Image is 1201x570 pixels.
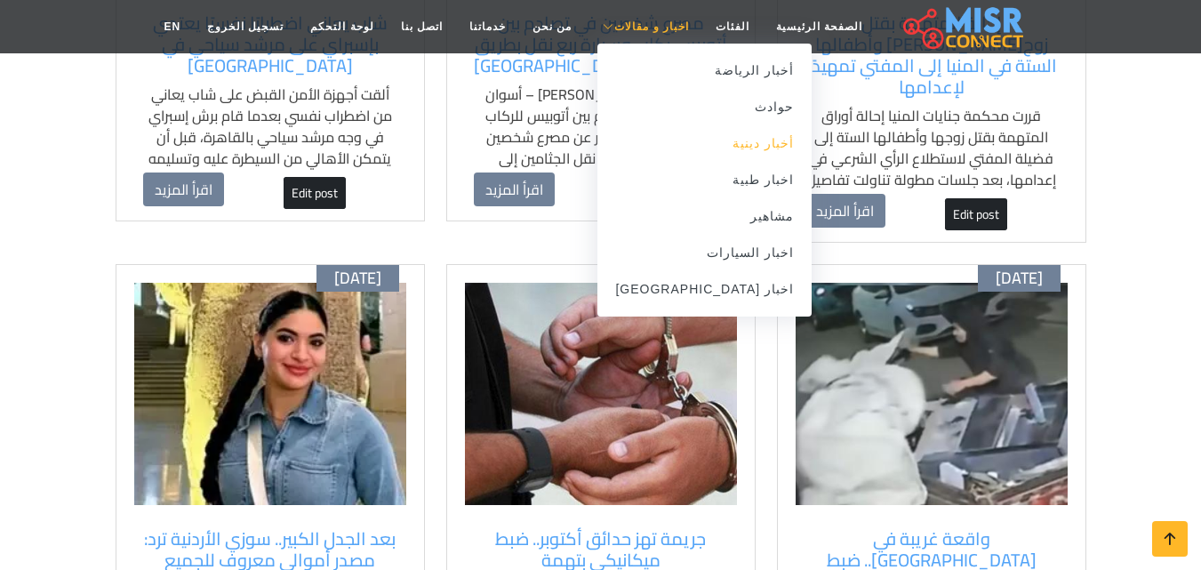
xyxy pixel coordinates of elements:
[597,162,812,198] a: اخبار طبية
[597,235,812,271] a: اخبار السيارات
[143,173,224,206] a: اقرأ المزيد
[585,10,702,44] a: اخبار و مقالات
[284,177,346,209] a: Edit post
[805,194,885,228] a: اقرأ المزيد
[702,10,763,44] a: الفئات
[945,198,1007,230] a: Edit post
[388,10,456,44] a: اتصل بنا
[597,271,812,308] a: اخبار [GEOGRAPHIC_DATA]
[465,283,737,505] img: القبض على ميكانيكي متهم بالاعتداء على طفل في حدائق أكتوبر
[143,84,397,190] p: ألقت أجهزة الأمن القبض على شاب يعاني من اضطراب نفسي بعدما قام برش إسبراي في وجه مرشد سياحي بالقاه...
[456,10,519,44] a: خدماتنا
[597,52,812,89] a: أخبار الرياضة
[143,12,397,76] a: شاب يعاني اضطرابًا نفسيًا يعتدي بإسبراي على مرشد سياحي في [GEOGRAPHIC_DATA]
[805,12,1059,98] a: إحالة المتهمة بقتل زوج[PERSON_NAME] وأطفالها الستة في المنيا إلى المفتي تمهيدًا لإعدامها
[597,198,812,235] a: مشاهير
[763,10,876,44] a: الصفحة الرئيسية
[597,125,812,162] a: أخبار دينية
[194,10,297,44] a: تسجيل الخروج
[519,10,585,44] a: من نحن
[297,10,387,44] a: لوحة التحكم
[474,84,728,190] p: شهد طريق [PERSON_NAME] – أسوان حادثًا مروعًا إثر تصادم بين أتوبيس للركاب وسيارة ربع نقل، أسفر عن ...
[903,4,1022,49] img: main.misr_connect
[796,283,1068,505] img: القبض على عاطل وربة منزل لسرقة كولدير مياه وغطاء سيارة في سوهاج
[134,283,406,505] img: البلوجر سوزي الأردنية خلال التحقيقات في قضية نشر محتوى خادش وغسل أموال
[150,10,194,44] a: EN
[474,12,728,76] a: مصرع شخصين في تصادم بين أتوبيس ركاب وسيارة ربع نقل بطريق أبو سمبل – [GEOGRAPHIC_DATA]
[996,269,1043,288] span: [DATE]
[597,89,812,125] a: حوادث
[805,105,1059,212] p: قررت محكمة جنايات المنيا إحالة أوراق المتهمة بقتل زوجها وأطفالها الستة إلى فضيلة المفتي لاستطلاع ...
[614,19,689,35] span: اخبار و مقالات
[334,269,381,288] span: [DATE]
[474,173,555,206] a: اقرأ المزيد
